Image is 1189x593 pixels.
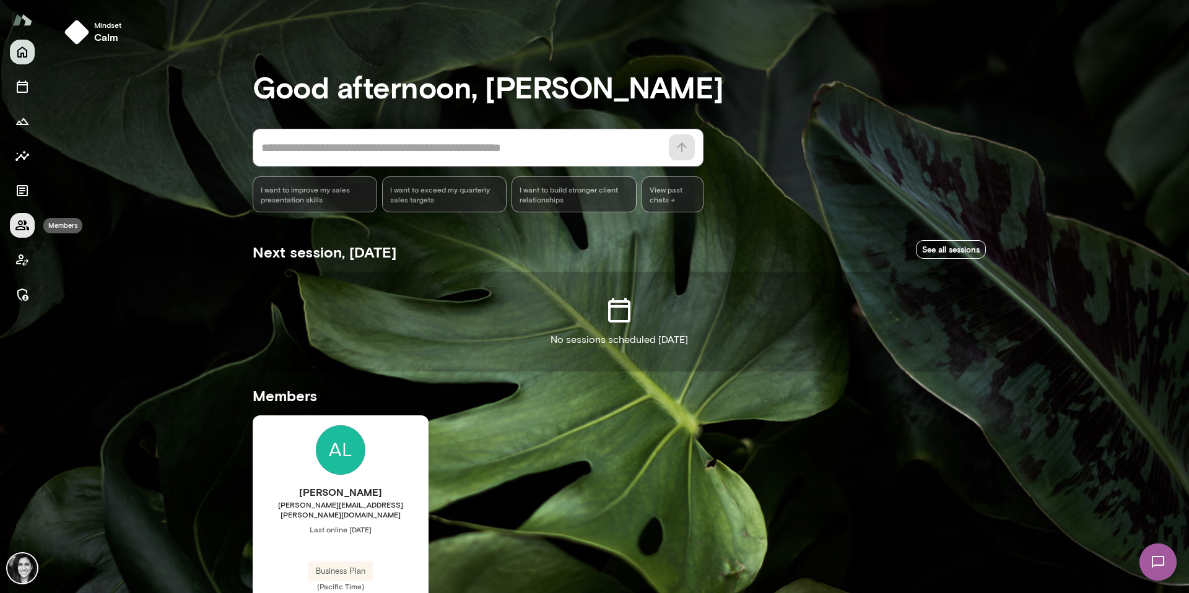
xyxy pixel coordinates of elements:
[10,282,35,307] button: Manage
[916,240,986,259] a: See all sessions
[253,386,986,405] h5: Members
[316,425,365,475] img: Jamie Albers
[10,144,35,168] button: Insights
[253,524,429,534] span: Last online [DATE]
[94,20,121,30] span: Mindset
[94,30,121,45] h6: calm
[64,20,89,45] img: mindset
[10,248,35,272] button: Client app
[59,15,131,50] button: Mindsetcalm
[43,218,82,233] div: Members
[253,242,396,262] h5: Next session, [DATE]
[10,74,35,99] button: Sessions
[253,176,377,212] div: I want to improve my sales presentation skills
[308,565,373,578] span: Business Plan
[520,184,628,204] span: I want to build stronger client relationships
[253,69,986,104] h3: Good afternoon, [PERSON_NAME]
[253,500,429,519] span: [PERSON_NAME][EMAIL_ADDRESS][PERSON_NAME][DOMAIN_NAME]
[10,178,35,203] button: Documents
[10,40,35,64] button: Home
[261,184,369,204] span: I want to improve my sales presentation skills
[12,8,32,32] img: Mento
[10,213,35,238] button: Members
[253,485,429,500] h6: [PERSON_NAME]
[390,184,499,204] span: I want to exceed my quarterly sales targets
[253,581,429,591] span: (Pacific Time)
[642,176,703,212] span: View past chats ->
[382,176,507,212] div: I want to exceed my quarterly sales targets
[10,109,35,134] button: Growth Plan
[551,332,688,347] p: No sessions scheduled [DATE]
[7,553,37,583] img: Jamie Albers
[512,176,636,212] div: I want to build stronger client relationships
